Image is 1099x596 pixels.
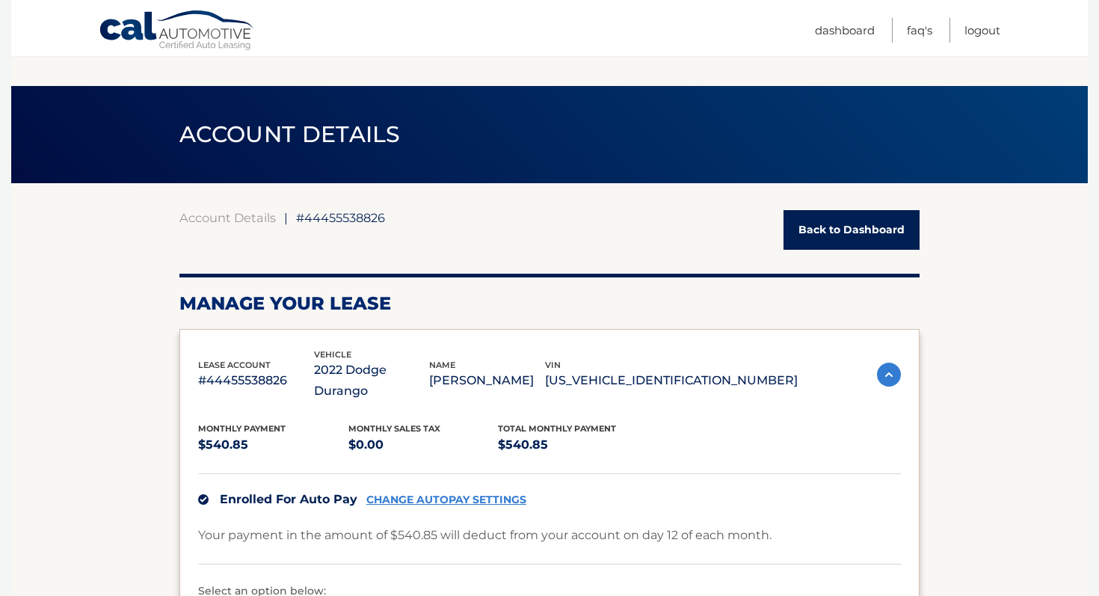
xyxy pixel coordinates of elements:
[179,120,401,148] span: ACCOUNT DETAILS
[314,349,351,360] span: vehicle
[198,434,348,455] p: $540.85
[498,434,648,455] p: $540.85
[877,363,901,387] img: accordion-active.svg
[498,423,616,434] span: Total Monthly Payment
[198,360,271,370] span: lease account
[545,370,798,391] p: [US_VEHICLE_IDENTIFICATION_NUMBER]
[99,10,256,53] a: Cal Automotive
[198,494,209,505] img: check.svg
[198,423,286,434] span: Monthly Payment
[198,370,314,391] p: #44455538826
[784,210,920,250] a: Back to Dashboard
[179,210,276,225] a: Account Details
[366,494,526,506] a: CHANGE AUTOPAY SETTINGS
[545,360,561,370] span: vin
[314,360,430,402] p: 2022 Dodge Durango
[348,423,440,434] span: Monthly sales Tax
[220,492,357,506] span: Enrolled For Auto Pay
[296,210,385,225] span: #44455538826
[964,18,1000,43] a: Logout
[179,292,920,315] h2: Manage Your Lease
[429,370,545,391] p: [PERSON_NAME]
[198,525,772,546] p: Your payment in the amount of $540.85 will deduct from your account on day 12 of each month.
[907,18,932,43] a: FAQ's
[429,360,455,370] span: name
[284,210,288,225] span: |
[348,434,499,455] p: $0.00
[815,18,875,43] a: Dashboard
